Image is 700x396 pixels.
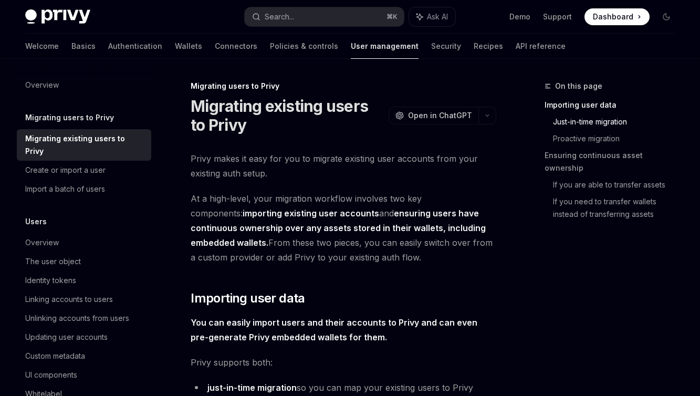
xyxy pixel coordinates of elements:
[658,8,675,25] button: Toggle dark mode
[25,34,59,59] a: Welcome
[25,9,90,24] img: dark logo
[553,193,683,223] a: If you need to transfer wallets instead of transferring assets
[191,317,477,342] strong: You can easily import users and their accounts to Privy and can even pre-generate Privy embedded ...
[108,34,162,59] a: Authentication
[516,34,566,59] a: API reference
[553,130,683,147] a: Proactive migration
[215,34,257,59] a: Connectors
[25,215,47,228] h5: Users
[555,80,602,92] span: On this page
[17,129,151,161] a: Migrating existing users to Privy
[17,180,151,199] a: Import a batch of users
[17,328,151,347] a: Updating user accounts
[265,11,294,23] div: Search...
[191,97,384,134] h1: Migrating existing users to Privy
[509,12,530,22] a: Demo
[25,132,145,158] div: Migrating existing users to Privy
[25,236,59,249] div: Overview
[191,355,496,370] span: Privy supports both:
[25,183,105,195] div: Import a batch of users
[17,347,151,366] a: Custom metadata
[175,34,202,59] a: Wallets
[553,113,683,130] a: Just-in-time migration
[25,274,76,287] div: Identity tokens
[25,79,59,91] div: Overview
[191,290,305,307] span: Importing user data
[408,110,472,121] span: Open in ChatGPT
[191,191,496,265] span: At a high-level, your migration workflow involves two key components: and From these two pieces, ...
[386,13,398,21] span: ⌘ K
[25,293,113,306] div: Linking accounts to users
[25,331,108,343] div: Updating user accounts
[17,252,151,271] a: The user object
[17,233,151,252] a: Overview
[191,208,486,248] strong: ensuring users have continuous ownership over any assets stored in their wallets, including embed...
[593,12,633,22] span: Dashboard
[545,147,683,176] a: Ensuring continuous asset ownership
[17,366,151,384] a: UI components
[431,34,461,59] a: Security
[351,34,419,59] a: User management
[25,312,129,325] div: Unlinking accounts from users
[553,176,683,193] a: If you are able to transfer assets
[17,290,151,309] a: Linking accounts to users
[427,12,448,22] span: Ask AI
[545,97,683,113] a: Importing user data
[584,8,650,25] a: Dashboard
[409,7,455,26] button: Ask AI
[245,7,404,26] button: Search...⌘K
[243,208,379,218] strong: importing existing user accounts
[191,81,496,91] div: Migrating users to Privy
[389,107,478,124] button: Open in ChatGPT
[17,76,151,95] a: Overview
[17,271,151,290] a: Identity tokens
[207,382,297,393] a: just-in-time migration
[25,164,106,176] div: Create or import a user
[71,34,96,59] a: Basics
[17,309,151,328] a: Unlinking accounts from users
[474,34,503,59] a: Recipes
[543,12,572,22] a: Support
[25,350,85,362] div: Custom metadata
[25,255,81,268] div: The user object
[270,34,338,59] a: Policies & controls
[25,111,114,124] h5: Migrating users to Privy
[191,151,496,181] span: Privy makes it easy for you to migrate existing user accounts from your existing auth setup.
[17,161,151,180] a: Create or import a user
[25,369,77,381] div: UI components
